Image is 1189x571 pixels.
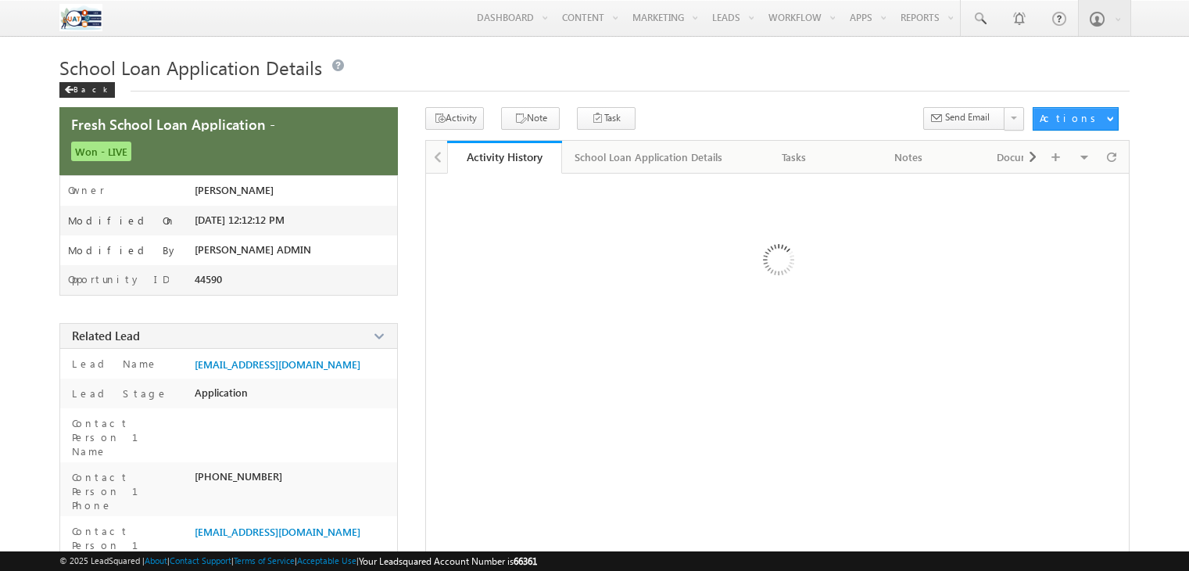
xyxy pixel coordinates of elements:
a: School Loan Application Details [562,141,736,174]
span: [PHONE_NUMBER] [195,470,282,483]
button: Note [501,107,560,130]
span: Related Lead [72,328,140,343]
div: Back [59,82,115,98]
label: Opportunity ID [68,273,169,285]
span: Application [195,386,248,399]
span: [DATE] 12:12:12 PM [195,214,285,226]
label: Lead Stage [68,386,168,400]
span: © 2025 LeadSquared | | | | | [59,554,537,569]
span: [PERSON_NAME] ADMIN [195,243,311,256]
span: Send Email [945,110,990,124]
a: Documents [967,141,1082,174]
a: [EMAIL_ADDRESS][DOMAIN_NAME] [195,358,360,371]
span: 66361 [514,555,537,567]
label: Modified On [68,214,176,227]
span: Fresh School Loan Application - [71,117,275,131]
span: [EMAIL_ADDRESS][DOMAIN_NAME] [195,526,360,538]
button: Activity [425,107,484,130]
div: Activity History [459,149,550,164]
a: Terms of Service [234,555,295,566]
img: Loading ... [697,181,858,343]
span: School Loan Application Details [59,55,322,80]
label: Owner [68,184,105,196]
a: About [145,555,167,566]
span: Won - LIVE [71,142,131,161]
span: Your Leadsquared Account Number is [359,555,537,567]
div: School Loan Application Details [575,148,722,167]
a: Tasks [736,141,851,174]
label: Contact Person 1 Phone [68,470,186,512]
label: Contact Person 1 Name [68,416,186,458]
a: Contact Support [170,555,231,566]
span: 44590 [195,273,222,285]
div: Notes [865,148,953,167]
a: Acceptable Use [297,555,356,566]
div: Tasks [749,148,837,167]
img: Custom Logo [59,4,102,31]
a: Activity History [447,141,562,174]
label: Modified By [68,244,178,257]
label: Lead Name [68,357,158,371]
div: Documents [979,148,1068,167]
span: [PERSON_NAME] [195,184,274,196]
div: Actions [1040,111,1101,125]
button: Send Email [923,107,1005,130]
a: Notes [852,141,967,174]
button: Actions [1033,107,1119,131]
label: Contact Person 1 Email [68,524,186,566]
button: Task [577,107,636,130]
